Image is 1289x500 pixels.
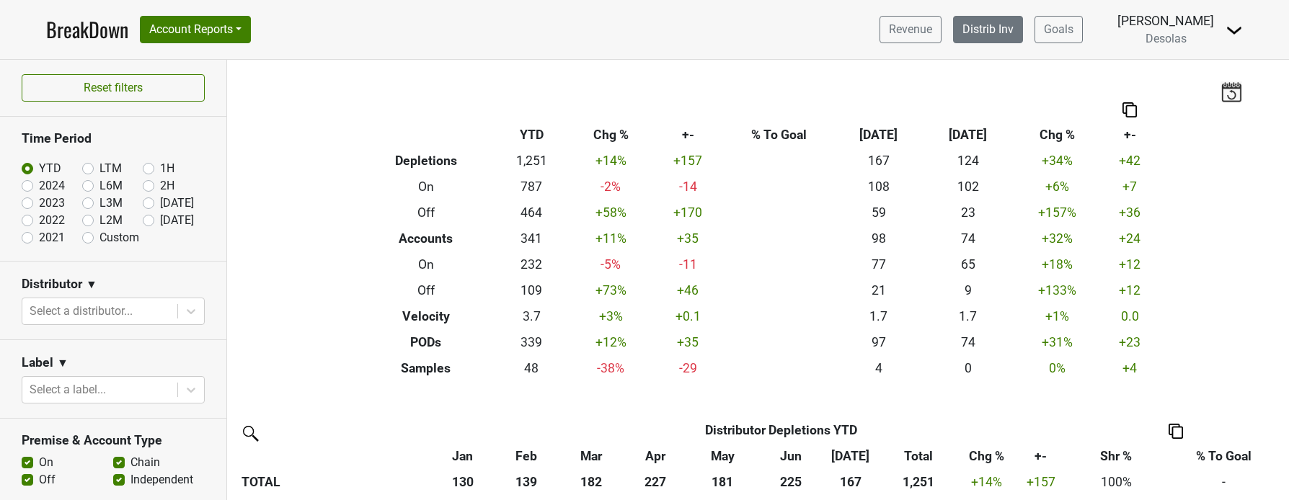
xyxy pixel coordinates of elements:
[99,195,123,212] label: L3M
[923,355,1013,381] td: 0
[923,200,1013,226] td: 23
[569,122,652,148] th: Chg %
[494,303,569,329] td: 3.7
[1164,443,1283,469] th: % To Goal: activate to sort column ascending
[569,303,652,329] td: +3 %
[877,443,960,469] th: Total: activate to sort column ascending
[923,329,1013,355] td: 74
[877,469,960,495] th: 1,251
[923,148,1013,174] td: 124
[494,251,569,277] td: 232
[759,469,823,495] th: 225
[834,226,923,251] td: 98
[923,174,1013,200] td: 102
[160,160,174,177] label: 1H
[686,443,759,469] th: May: activate to sort column ascending
[834,355,923,381] td: 4
[652,251,723,277] td: -11
[1102,148,1158,174] td: +42
[358,148,495,174] th: Depletions
[1102,251,1158,277] td: +12
[569,200,652,226] td: +58 %
[22,277,82,292] h3: Distributor
[1012,355,1102,381] td: 0 %
[1012,148,1102,174] td: +34 %
[569,148,652,174] td: +14 %
[46,14,128,45] a: BreakDown
[1102,122,1158,148] th: +-
[431,469,495,495] th: 130
[569,251,652,277] td: -5 %
[652,329,723,355] td: +35
[1012,226,1102,251] td: +32 %
[494,226,569,251] td: 341
[495,417,1068,443] th: Distributor Depletions YTD
[1102,174,1158,200] td: +7
[569,329,652,355] td: +12 %
[494,329,569,355] td: 339
[39,454,53,471] label: On
[39,212,65,229] label: 2022
[494,200,569,226] td: 464
[358,251,495,277] th: On
[238,421,261,444] img: filter
[99,160,122,177] label: LTM
[238,469,431,495] th: TOTAL
[39,229,65,246] label: 2021
[130,454,160,471] label: Chain
[494,277,569,303] td: 109
[1122,102,1137,117] img: Copy to clipboard
[625,443,686,469] th: Apr: activate to sort column ascending
[823,443,877,469] th: Jul: activate to sort column ascending
[834,303,923,329] td: 1.7
[495,443,557,469] th: Feb: activate to sort column ascending
[495,469,557,495] th: 139
[960,443,1013,469] th: Chg %: activate to sort column ascending
[834,174,923,200] td: 108
[358,277,495,303] th: Off
[953,16,1023,43] a: Distrib Inv
[1035,16,1083,43] a: Goals
[1102,200,1158,226] td: +36
[569,355,652,381] td: -38 %
[652,355,723,381] td: -29
[1102,355,1158,381] td: +4
[431,443,495,469] th: Jan: activate to sort column ascending
[834,329,923,355] td: 97
[99,229,139,246] label: Custom
[834,122,923,148] th: [DATE]
[834,277,923,303] td: 21
[494,122,569,148] th: YTD
[494,148,569,174] td: 1,251
[652,148,723,174] td: +157
[358,303,495,329] th: Velocity
[1146,32,1187,45] span: Desolas
[494,174,569,200] td: 787
[358,200,495,226] th: Off
[652,303,723,329] td: +0.1
[160,212,194,229] label: [DATE]
[569,277,652,303] td: +73 %
[1012,174,1102,200] td: +6 %
[923,226,1013,251] td: 74
[358,355,495,381] th: Samples
[22,433,205,448] h3: Premise & Account Type
[1068,443,1164,469] th: Shr %: activate to sort column ascending
[1117,12,1214,30] div: [PERSON_NAME]
[1221,81,1242,102] img: last_updated_date
[358,226,495,251] th: Accounts
[652,277,723,303] td: +46
[569,174,652,200] td: -2 %
[1012,303,1102,329] td: +1 %
[834,200,923,226] td: 59
[1012,200,1102,226] td: +157 %
[1012,251,1102,277] td: +18 %
[971,475,1002,489] span: +14%
[238,443,431,469] th: &nbsp;: activate to sort column ascending
[652,122,723,148] th: +-
[1012,329,1102,355] td: +31 %
[1164,469,1283,495] td: -
[1012,277,1102,303] td: +133 %
[99,177,123,195] label: L6M
[1068,469,1164,495] td: 100%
